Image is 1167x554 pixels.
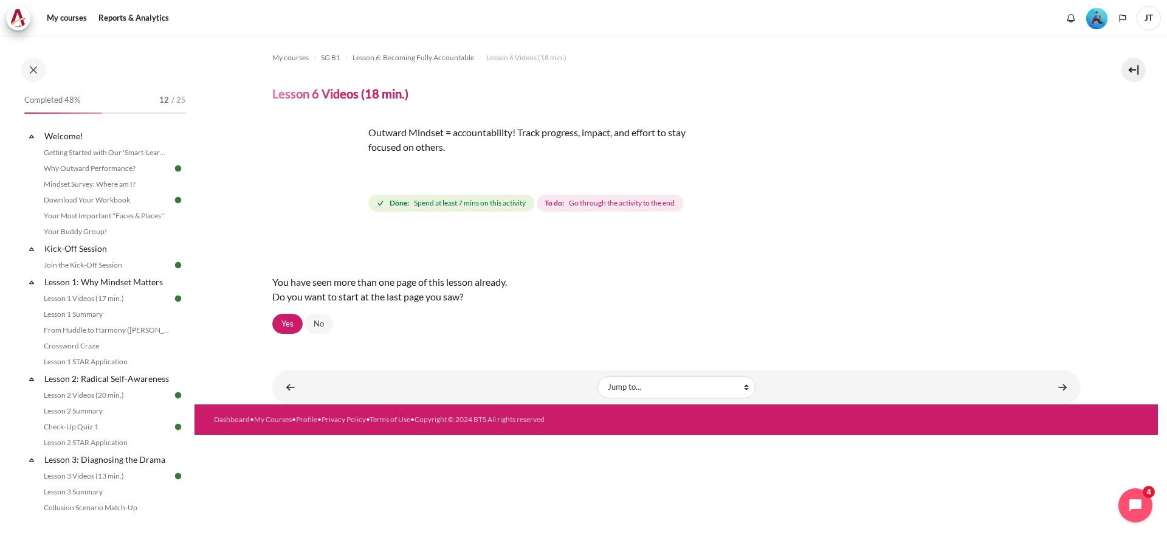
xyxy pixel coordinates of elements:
div: Show notification window with no new notifications [1062,9,1080,27]
a: Check-Up Quiz 1 [40,420,173,434]
p: Outward Mindset = accountability! Track progress, impact, and effort to stay focused on others. [272,125,698,154]
div: Level #3 [1086,7,1107,29]
a: My Courses [254,415,292,424]
span: Spend at least 7 mins on this activity [414,198,526,209]
a: Lesson 6 Summary ► [1050,375,1075,399]
a: From Huddle to Harmony ([PERSON_NAME]'s Story) [40,323,173,338]
a: Lesson 3 STAR Application [40,516,173,531]
img: Done [173,163,184,174]
a: Lesson 1: Why Mindset Matters [43,274,173,290]
a: Kick-Off Session [43,240,173,257]
a: Lesson 3 Summary [40,485,173,499]
span: Go through the activity to the end [569,198,675,209]
a: My courses [43,6,91,30]
a: Download Your Workbook [40,193,173,207]
img: dsffd [272,125,363,216]
span: My courses [272,52,309,63]
a: Lesson 2 Videos (20 min.) [40,388,173,403]
div: • • • • • [214,414,729,425]
img: Done [173,421,184,432]
a: Terms of Use [370,415,410,424]
a: User menu [1137,6,1161,30]
a: SG B1 [321,50,340,65]
a: Join the Kick-Off Session [40,258,173,272]
a: Getting Started with Our 'Smart-Learning' Platform [40,145,173,160]
a: Privacy Policy [322,415,366,424]
a: No [305,314,333,334]
a: Lesson 6 Videos (18 min.) [486,50,566,65]
a: ◄ STAR Project #1: STAR Plan Submission [278,375,303,399]
img: Done [173,195,184,206]
img: Done [173,260,184,271]
div: Completion requirements for Lesson 6 Videos (18 min.) [368,192,686,214]
a: Level #3 [1081,7,1112,29]
a: Lesson 1 STAR Application [40,355,173,369]
span: Collapse [26,454,38,466]
a: Yes [272,314,303,334]
span: Lesson 6: Becoming Fully Accountable [353,52,474,63]
img: Done [173,471,184,482]
span: 12 [159,94,169,106]
a: Your Most Important "Faces & Places" [40,209,173,223]
a: Dashboard [214,415,250,424]
a: Lesson 1 Summary [40,307,173,322]
a: Lesson 1 Videos (17 min.) [40,291,173,306]
section: Content [194,36,1158,404]
span: Collapse [26,243,38,255]
a: Your Buddy Group! [40,224,173,239]
div: 48% [24,113,102,114]
span: Collapse [26,276,38,288]
span: / 25 [171,94,186,106]
a: Why Outward Performance? [40,161,173,176]
a: Architeck Architeck [6,6,36,30]
strong: Done: [390,198,409,209]
div: You have seen more than one page of this lesson already. Do you want to start at the last page yo... [272,265,1081,314]
span: Collapse [26,130,38,142]
img: Architeck [10,9,27,27]
a: Lesson 2: Radical Self-Awareness [43,370,173,387]
a: Mindset Survey: Where am I? [40,177,173,192]
img: Level #3 [1086,8,1107,29]
a: Crossword Craze [40,339,173,353]
nav: Navigation bar [272,48,1081,68]
img: Done [173,293,184,304]
span: JT [1137,6,1161,30]
span: Collapse [26,373,38,385]
button: Languages [1114,9,1132,27]
a: Reports & Analytics [94,6,173,30]
a: Lesson 6: Becoming Fully Accountable [353,50,474,65]
a: Lesson 3 Videos (13 min.) [40,469,173,483]
h4: Lesson 6 Videos (18 min.) [272,86,408,102]
span: Lesson 6 Videos (18 min.) [486,52,566,63]
a: My courses [272,50,309,65]
a: Welcome! [43,128,173,144]
a: Lesson 3: Diagnosing the Drama [43,451,173,468]
a: Lesson 2 STAR Application [40,435,173,450]
strong: To do: [545,198,564,209]
a: Profile [296,415,317,424]
span: SG B1 [321,52,340,63]
a: Copyright © 2024 BTS All rights reserved [415,415,545,424]
span: Completed 48% [24,94,80,106]
a: Lesson 2 Summary [40,404,173,418]
a: Collusion Scenario Match-Up [40,500,173,515]
img: Done [173,390,184,401]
